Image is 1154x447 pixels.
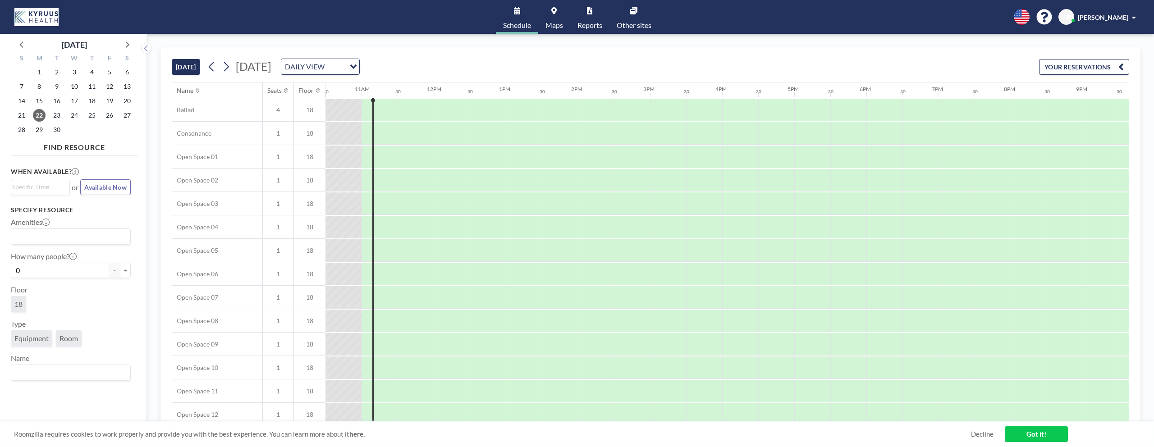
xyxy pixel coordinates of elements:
[263,129,293,137] span: 1
[294,153,325,161] span: 18
[172,364,218,372] span: Open Space 10
[11,252,77,261] label: How many people?
[263,246,293,255] span: 1
[577,22,602,29] span: Reports
[12,367,125,379] input: Search for option
[172,200,218,208] span: Open Space 03
[281,59,359,74] div: Search for option
[15,80,28,93] span: Sunday, September 7, 2025
[84,183,127,191] span: Available Now
[1039,59,1129,75] button: YOUR RESERVATIONS
[1076,86,1087,92] div: 9PM
[972,89,978,95] div: 30
[1062,13,1071,21] span: DR
[1117,89,1122,95] div: 30
[540,89,545,95] div: 30
[294,387,325,395] span: 18
[60,334,78,343] span: Room
[172,106,194,114] span: Ballad
[643,86,655,92] div: 3PM
[263,387,293,395] span: 1
[33,80,46,93] span: Monday, September 8, 2025
[103,109,116,122] span: Friday, September 26, 2025
[172,387,218,395] span: Open Space 11
[427,86,441,92] div: 12PM
[33,123,46,136] span: Monday, September 29, 2025
[263,200,293,208] span: 1
[294,129,325,137] span: 18
[50,123,63,136] span: Tuesday, September 30, 2025
[11,180,69,194] div: Search for option
[121,66,133,78] span: Saturday, September 6, 2025
[294,106,325,114] span: 18
[72,183,78,192] span: or
[14,430,971,438] span: Roomzilla requires cookies to work properly and provide you with the best experience. You can lea...
[11,319,26,328] label: Type
[103,66,116,78] span: Friday, September 5, 2025
[103,95,116,107] span: Friday, September 19, 2025
[15,123,28,136] span: Sunday, September 28, 2025
[1044,89,1050,95] div: 30
[103,80,116,93] span: Friday, September 12, 2025
[33,95,46,107] span: Monday, September 15, 2025
[263,153,293,161] span: 1
[11,365,130,380] div: Search for option
[355,86,370,92] div: 11AM
[236,59,271,73] span: [DATE]
[860,86,871,92] div: 6PM
[1004,86,1015,92] div: 8PM
[294,317,325,325] span: 18
[172,411,218,419] span: Open Space 12
[66,53,83,65] div: W
[109,263,120,278] button: -
[68,109,81,122] span: Wednesday, September 24, 2025
[31,53,48,65] div: M
[294,364,325,372] span: 18
[11,206,131,214] h3: Specify resource
[294,293,325,301] span: 18
[86,95,98,107] span: Thursday, September 18, 2025
[294,223,325,231] span: 18
[86,66,98,78] span: Thursday, September 4, 2025
[294,176,325,184] span: 18
[50,66,63,78] span: Tuesday, September 2, 2025
[172,223,218,231] span: Open Space 04
[294,200,325,208] span: 18
[11,285,27,294] label: Floor
[263,106,293,114] span: 4
[298,87,314,95] div: Floor
[467,89,473,95] div: 30
[263,317,293,325] span: 1
[12,231,125,242] input: Search for option
[86,109,98,122] span: Thursday, September 25, 2025
[900,89,906,95] div: 30
[294,411,325,419] span: 18
[172,59,200,75] button: [DATE]
[932,86,943,92] div: 7PM
[80,179,131,195] button: Available Now
[294,246,325,255] span: 18
[11,229,130,244] div: Search for option
[13,53,31,65] div: S
[612,89,617,95] div: 30
[172,293,218,301] span: Open Space 07
[15,109,28,122] span: Sunday, September 21, 2025
[263,340,293,348] span: 1
[172,246,218,255] span: Open Space 05
[503,22,531,29] span: Schedule
[12,182,64,192] input: Search for option
[33,109,46,122] span: Monday, September 22, 2025
[267,87,282,95] div: Seats
[617,22,651,29] span: Other sites
[971,430,994,438] a: Decline
[263,223,293,231] span: 1
[86,80,98,93] span: Thursday, September 11, 2025
[263,293,293,301] span: 1
[50,109,63,122] span: Tuesday, September 23, 2025
[327,61,344,73] input: Search for option
[684,89,689,95] div: 30
[121,109,133,122] span: Saturday, September 27, 2025
[294,270,325,278] span: 18
[172,340,218,348] span: Open Space 09
[68,66,81,78] span: Wednesday, September 3, 2025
